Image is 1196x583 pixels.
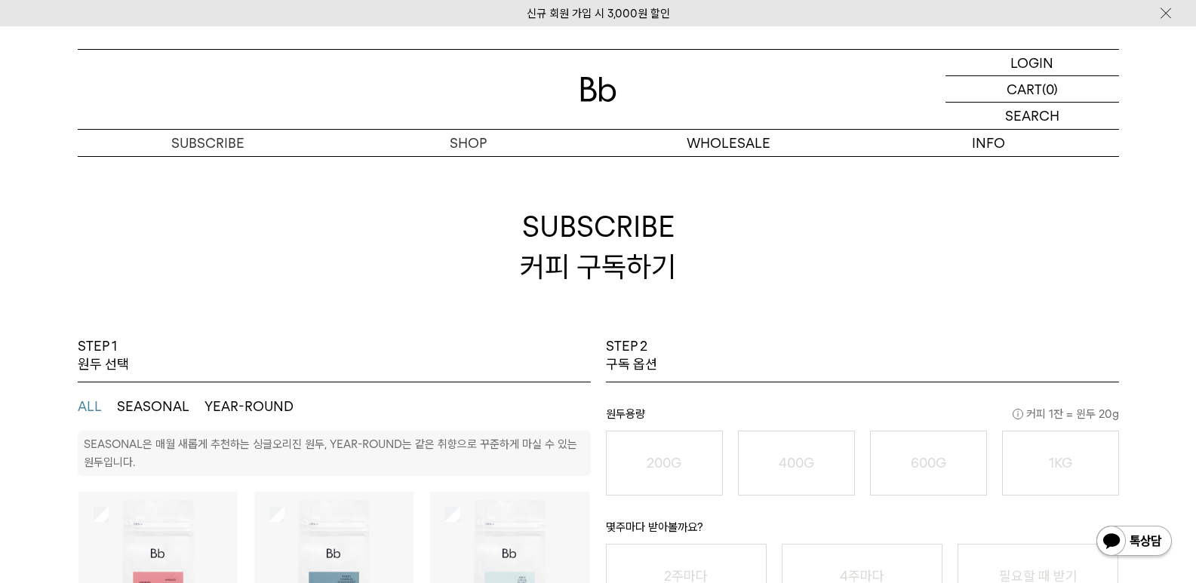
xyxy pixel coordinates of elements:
[78,337,129,374] p: STEP 1 원두 선택
[527,7,670,20] a: 신규 회원 가입 시 3,000원 할인
[1013,405,1119,423] span: 커피 1잔 = 윈두 20g
[78,156,1119,337] h2: SUBSCRIBE 커피 구독하기
[606,518,1119,544] p: 몇주마다 받아볼까요?
[1095,524,1173,560] img: 카카오톡 채널 1:1 채팅 버튼
[338,130,598,156] a: SHOP
[117,397,189,416] button: SEASONAL
[1049,455,1072,471] o: 1KG
[78,397,102,416] button: ALL
[945,76,1119,103] a: CART (0)
[78,130,338,156] a: SUBSCRIBE
[580,77,616,102] img: 로고
[606,337,657,374] p: STEP 2 구독 옵션
[647,455,681,471] o: 200G
[779,455,814,471] o: 400G
[606,431,723,496] button: 200G
[738,431,855,496] button: 400G
[598,130,859,156] p: WHOLESALE
[606,405,1119,431] p: 원두용량
[204,397,294,416] button: YEAR-ROUND
[945,50,1119,76] a: LOGIN
[1042,76,1058,102] p: (0)
[911,455,946,471] o: 600G
[870,431,987,496] button: 600G
[1010,50,1053,75] p: LOGIN
[1002,431,1119,496] button: 1KG
[859,130,1119,156] p: INFO
[1007,76,1042,102] p: CART
[84,437,577,469] p: SEASONAL은 매월 새롭게 추천하는 싱글오리진 원두, YEAR-ROUND는 같은 취향으로 꾸준하게 마실 수 있는 원두입니다.
[1005,103,1059,129] p: SEARCH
